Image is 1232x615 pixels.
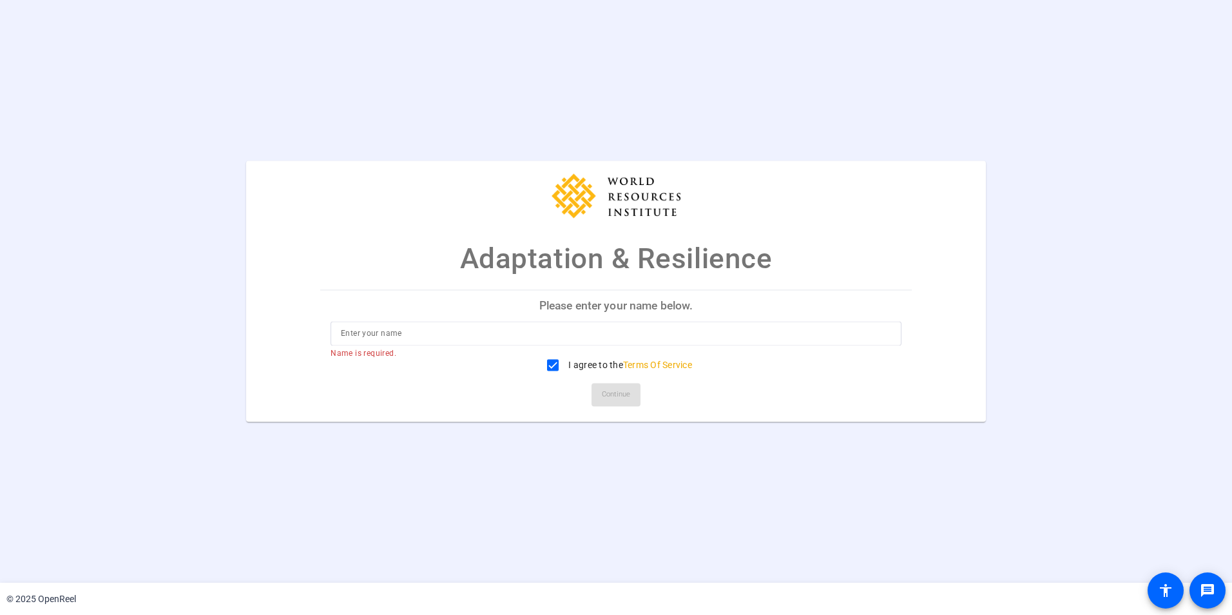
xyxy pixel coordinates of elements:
[6,592,76,606] div: © 2025 OpenReel
[552,173,680,218] img: company-logo
[460,237,773,280] p: Adaptation & Resilience
[341,326,891,342] input: Enter your name
[1158,583,1173,598] mat-icon: accessibility
[331,346,891,360] mat-error: Name is required.
[320,290,912,321] p: Please enter your name below.
[566,359,692,372] label: I agree to the
[1200,583,1215,598] mat-icon: message
[623,360,692,371] a: Terms Of Service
